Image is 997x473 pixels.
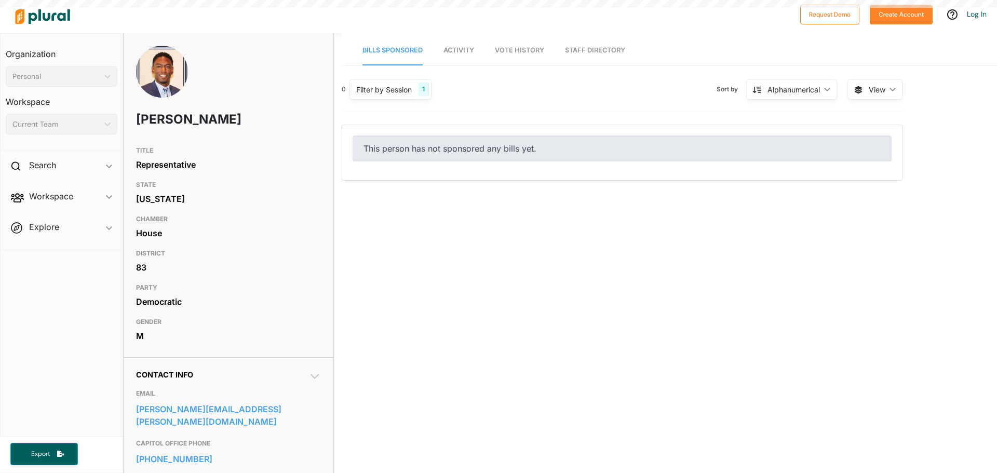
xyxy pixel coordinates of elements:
div: Democratic [136,294,321,309]
div: This person has not sponsored any bills yet. [353,136,892,161]
h3: GENDER [136,316,321,328]
h3: CHAMBER [136,213,321,225]
h2: Search [29,159,56,171]
h3: TITLE [136,144,321,157]
div: 1 [418,83,429,96]
h3: PARTY [136,281,321,294]
h3: CAPITOL OFFICE PHONE [136,437,321,450]
span: Sort by [717,85,746,94]
span: Bills Sponsored [362,46,423,54]
h1: [PERSON_NAME] [136,104,247,135]
div: 0 [342,85,346,94]
div: M [136,328,321,344]
div: Representative [136,157,321,172]
button: Create Account [870,5,933,24]
h3: STATE [136,179,321,191]
a: Log In [967,9,987,19]
span: Export [24,450,57,458]
a: [PHONE_NUMBER] [136,451,321,467]
div: Filter by Session [356,84,412,95]
h3: EMAIL [136,387,321,400]
div: Alphanumerical [767,84,820,95]
h3: DISTRICT [136,247,321,260]
a: Staff Directory [565,36,625,65]
a: Request Demo [800,8,859,19]
button: Request Demo [800,5,859,24]
span: Activity [443,46,474,54]
button: Export [10,443,78,465]
div: Personal [12,71,100,82]
h3: Organization [6,39,117,62]
a: Vote History [495,36,544,65]
div: 83 [136,260,321,275]
span: Contact Info [136,370,193,379]
div: House [136,225,321,241]
a: Activity [443,36,474,65]
h3: Workspace [6,87,117,110]
span: View [869,84,885,95]
a: Bills Sponsored [362,36,423,65]
span: Vote History [495,46,544,54]
a: Create Account [870,8,933,19]
div: Current Team [12,119,100,130]
a: [PERSON_NAME][EMAIL_ADDRESS][PERSON_NAME][DOMAIN_NAME] [136,401,321,429]
div: [US_STATE] [136,191,321,207]
img: Headshot of Jeremy Gray [136,46,188,118]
